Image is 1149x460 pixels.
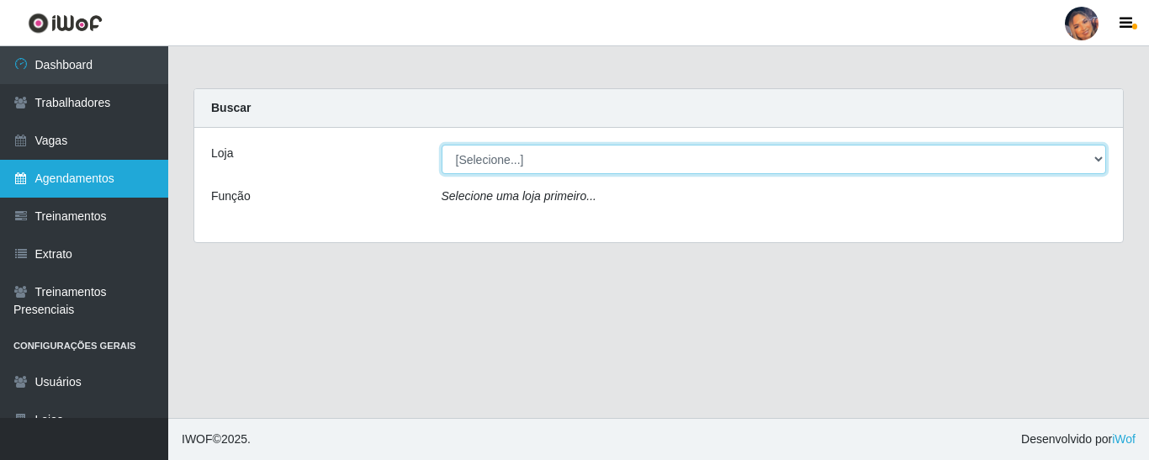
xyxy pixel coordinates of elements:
label: Loja [211,145,233,162]
span: IWOF [182,432,213,446]
span: Desenvolvido por [1021,431,1136,448]
span: © 2025 . [182,431,251,448]
label: Função [211,188,251,205]
img: CoreUI Logo [28,13,103,34]
strong: Buscar [211,101,251,114]
a: iWof [1112,432,1136,446]
i: Selecione uma loja primeiro... [442,189,596,203]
